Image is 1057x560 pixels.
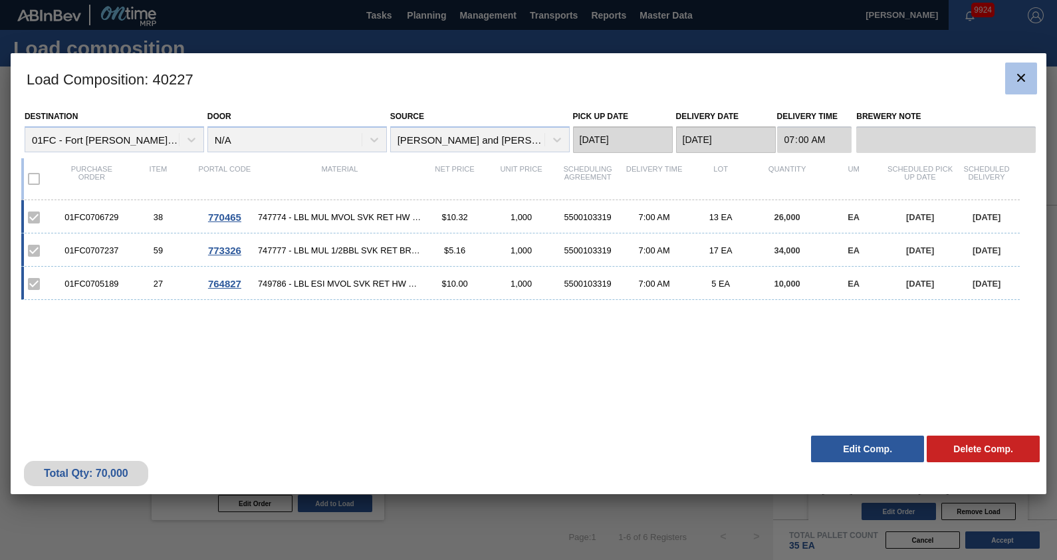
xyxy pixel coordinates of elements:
label: Delivery Date [676,112,739,121]
div: Quantity [754,165,820,193]
div: 1,000 [488,245,554,255]
div: Total Qty: 70,000 [34,468,138,480]
span: 10,000 [774,279,800,289]
input: mm/dd/yyyy [676,126,776,153]
div: Go to Order [191,278,258,289]
label: Door [207,112,231,121]
div: Scheduled Delivery [953,165,1020,193]
div: Material [258,165,421,193]
div: 59 [125,245,191,255]
span: [DATE] [973,212,1000,222]
label: Destination [25,112,78,121]
div: Go to Order [191,245,258,256]
div: Purchase order [59,165,125,193]
label: Delivery Time [777,107,852,126]
h3: Load Composition : 40227 [11,53,1046,104]
span: EA [848,245,860,255]
span: [DATE] [906,212,934,222]
div: 5 EA [687,279,754,289]
span: [DATE] [906,279,934,289]
div: 1,000 [488,212,554,222]
div: $10.00 [421,279,488,289]
div: 01FC0707237 [59,245,125,255]
span: 26,000 [774,212,800,222]
span: 770465 [208,211,241,223]
span: 34,000 [774,245,800,255]
div: 7:00 AM [621,279,687,289]
div: 5500103319 [554,245,621,255]
span: [DATE] [973,245,1000,255]
div: 01FC0705189 [59,279,125,289]
label: Pick up Date [573,112,629,121]
div: 27 [125,279,191,289]
span: 773326 [208,245,241,256]
div: $5.16 [421,245,488,255]
div: 38 [125,212,191,222]
div: Net Price [421,165,488,193]
input: mm/dd/yyyy [573,126,673,153]
div: 5500103319 [554,212,621,222]
label: Source [390,112,424,121]
span: EA [848,279,860,289]
span: EA [848,212,860,222]
div: Scheduled Pick up Date [887,165,953,193]
div: Delivery Time [621,165,687,193]
div: 01FC0706729 [59,212,125,222]
div: Unit Price [488,165,554,193]
span: 749786 - LBL ESI MVOL SVK RET HW PAPER 0724 #4 8. [258,279,421,289]
span: 747777 - LBL MUL 1/2BBL SVK RET BRAND PPS 0220 #3 [258,245,421,255]
div: Item [125,165,191,193]
span: 747774 - LBL MUL MVOL SVK RET HW PPS 0220 #4 4.2% [258,212,421,222]
div: 7:00 AM [621,245,687,255]
div: 17 EA [687,245,754,255]
button: Edit Comp. [811,436,924,462]
span: [DATE] [973,279,1000,289]
div: UM [820,165,887,193]
div: Go to Order [191,211,258,223]
label: Brewery Note [856,107,1036,126]
div: 7:00 AM [621,212,687,222]
div: Portal code [191,165,258,193]
span: 764827 [208,278,241,289]
button: Delete Comp. [927,436,1040,462]
div: 1,000 [488,279,554,289]
span: [DATE] [906,245,934,255]
div: Scheduling Agreement [554,165,621,193]
div: 13 EA [687,212,754,222]
div: 5500103319 [554,279,621,289]
div: $10.32 [421,212,488,222]
div: Lot [687,165,754,193]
